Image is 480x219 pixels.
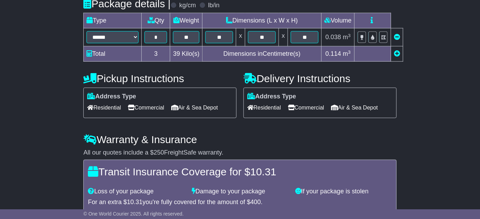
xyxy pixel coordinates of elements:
span: Residential [87,102,121,113]
span: 39 [173,50,180,57]
span: Commercial [288,102,324,113]
span: m [343,50,351,57]
td: x [279,28,288,46]
span: m [343,34,351,41]
td: Dimensions in Centimetre(s) [202,46,322,62]
div: All our quotes include a $ FreightSafe warranty. [83,149,396,157]
span: 0.114 [325,50,341,57]
span: 0.038 [325,34,341,41]
label: lb/in [208,2,220,9]
span: 250 [154,149,164,156]
td: Qty [142,13,170,28]
td: 3 [142,46,170,62]
h4: Pickup Instructions [83,73,237,84]
td: Dimensions (L x W x H) [202,13,322,28]
label: Address Type [87,93,136,100]
span: Residential [247,102,281,113]
div: Damage to your package [188,188,292,195]
span: 10.31 [127,199,142,205]
td: Kilo(s) [170,46,202,62]
td: Total [84,46,142,62]
span: Commercial [128,102,164,113]
sup: 3 [348,33,351,38]
span: © One World Courier 2025. All rights reserved. [83,211,184,217]
td: Type [84,13,142,28]
td: Weight [170,13,202,28]
span: 400 [250,199,261,205]
h4: Delivery Instructions [243,73,397,84]
label: Address Type [247,93,296,100]
h4: Transit Insurance Coverage for $ [88,166,392,177]
span: 10.31 [250,166,276,177]
div: If your package is stolen [292,188,395,195]
td: Volume [322,13,355,28]
span: Air & Sea Depot [331,102,378,113]
span: Air & Sea Depot [171,102,218,113]
h4: Warranty & Insurance [83,134,396,145]
a: Add new item [394,50,400,57]
div: For an extra $ you're fully covered for the amount of $ . [88,199,392,206]
label: kg/cm [179,2,196,9]
sup: 3 [348,50,351,55]
a: Remove this item [394,34,400,41]
div: Loss of your package [84,188,188,195]
td: x [236,28,245,46]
